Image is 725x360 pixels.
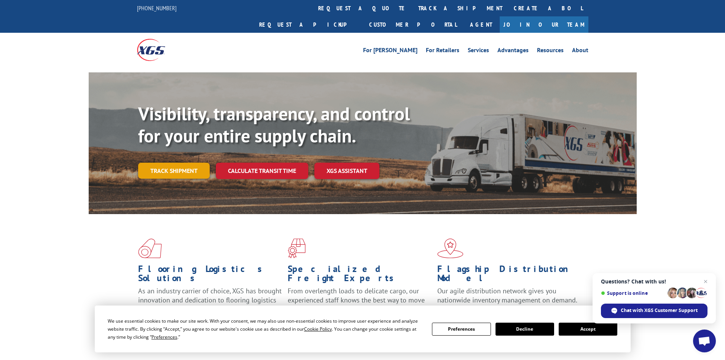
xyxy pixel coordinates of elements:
a: For [PERSON_NAME] [363,47,417,56]
a: XGS ASSISTANT [314,163,379,179]
span: Chat with XGS Customer Support [621,307,698,314]
a: Agent [462,16,500,33]
img: xgs-icon-total-supply-chain-intelligence-red [138,238,162,258]
a: Services [468,47,489,56]
div: Cookie Consent Prompt [95,306,631,352]
span: As an industry carrier of choice, XGS has brought innovation and dedication to flooring logistics... [138,286,282,314]
button: Decline [496,323,554,336]
a: Track shipment [138,163,210,179]
span: Close chat [701,277,710,286]
a: [PHONE_NUMBER] [137,4,177,12]
div: Open chat [693,330,716,352]
p: From overlength loads to delicate cargo, our experienced staff knows the best way to move your fr... [288,286,432,320]
img: xgs-icon-focused-on-flooring-red [288,238,306,258]
a: Customer Portal [363,16,462,33]
a: For Retailers [426,47,459,56]
button: Accept [559,323,617,336]
b: Visibility, transparency, and control for your entire supply chain. [138,102,410,147]
a: Request a pickup [253,16,363,33]
a: Resources [537,47,564,56]
a: Advantages [497,47,529,56]
a: Calculate transit time [216,163,308,179]
img: xgs-icon-flagship-distribution-model-red [437,238,464,258]
h1: Flagship Distribution Model [437,264,581,286]
div: We use essential cookies to make our site work. With your consent, we may also use non-essential ... [108,317,423,341]
div: Chat with XGS Customer Support [601,304,707,318]
a: Join Our Team [500,16,588,33]
span: Cookie Policy [304,326,332,332]
span: Support is online [601,290,665,296]
span: Questions? Chat with us! [601,278,707,285]
a: About [572,47,588,56]
span: Preferences [151,334,177,340]
h1: Flooring Logistics Solutions [138,264,282,286]
button: Preferences [432,323,491,336]
span: Our agile distribution network gives you nationwide inventory management on demand. [437,286,577,304]
h1: Specialized Freight Experts [288,264,432,286]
